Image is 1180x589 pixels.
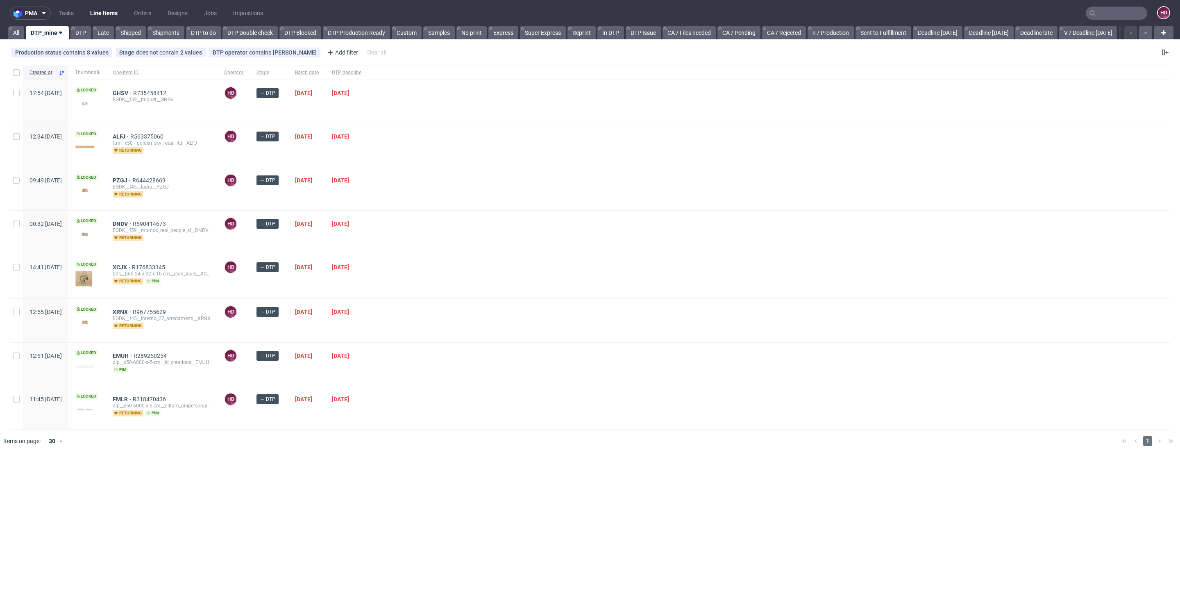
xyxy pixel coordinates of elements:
[260,220,275,227] span: → DTP
[392,26,422,39] a: Custom
[75,131,98,137] span: Locked
[332,264,349,271] span: [DATE]
[75,185,95,196] img: version_two_editor_design
[597,26,624,39] a: In DTP
[147,26,184,39] a: Shipments
[113,96,211,103] div: EGDK__f59__briquet__GHSV
[260,396,275,403] span: → DTP
[113,359,211,366] div: dlp__x50-6000-x-5-cm__ld_creations__EMUH
[163,7,193,20] a: Designs
[1015,26,1057,39] a: Deadline late
[29,90,62,96] span: 17:54 [DATE]
[295,221,312,227] span: [DATE]
[225,306,236,318] figcaption: HD
[130,133,165,140] span: R563375060
[225,262,236,273] figcaption: HD
[29,309,62,315] span: 12:55 [DATE]
[75,146,95,148] img: version_two_editor_design
[249,49,273,56] span: contains
[225,175,236,186] figcaption: HD
[295,396,312,403] span: [DATE]
[225,350,236,362] figcaption: HD
[295,264,312,271] span: [DATE]
[25,10,37,16] span: pma
[332,133,349,140] span: [DATE]
[295,69,319,76] span: Batch date
[113,410,143,416] span: returning
[365,47,388,58] div: Clear all
[29,69,55,76] span: Created at
[26,26,69,39] a: DTP_mine
[10,7,51,20] button: pma
[456,26,487,39] a: No print
[626,26,661,39] a: DTP Issue
[488,26,518,39] a: Express
[133,221,168,227] a: R590414673
[75,261,98,268] span: Locked
[132,264,167,271] a: R176833345
[113,352,134,359] a: EMUH
[133,90,168,96] span: R735458412
[75,218,98,224] span: Locked
[3,437,41,445] span: Items on page:
[260,264,275,271] span: → DTP
[113,221,133,227] a: DNDV
[113,278,143,284] span: returning
[1059,26,1117,39] a: V / Deadline [DATE]
[29,177,62,184] span: 09:49 [DATE]
[113,133,130,140] span: ALFJ
[332,309,349,315] span: [DATE]
[113,315,211,322] div: EGDK__f45__interno_27_arredamenti__XRNX
[225,218,236,230] figcaption: HD
[75,350,98,356] span: Locked
[29,221,62,227] span: 00:32 [DATE]
[199,7,222,20] a: Jobs
[225,393,236,405] figcaption: HD
[113,177,132,184] span: PZGJ
[75,408,95,411] img: version_two_editor_design
[260,89,275,97] span: → DTP
[113,366,128,373] span: pim
[260,133,275,140] span: → DTP
[295,309,312,315] span: [DATE]
[663,26,716,39] a: CA / Files needed
[113,309,133,315] a: XRNX
[129,7,156,20] a: Orders
[29,133,62,140] span: 12:34 [DATE]
[113,396,133,403] span: FMLR
[113,264,132,271] span: XCJX
[63,49,87,56] span: contains
[132,177,167,184] a: R644428669
[324,46,360,59] div: Add filter
[228,7,268,20] a: Impositions
[222,26,278,39] a: DTP Double check
[8,26,24,39] a: All
[75,317,95,328] img: version_two_editor_design
[75,174,98,181] span: Locked
[113,323,143,329] span: returning
[225,87,236,99] figcaption: HD
[133,396,168,403] span: R318470436
[93,26,114,39] a: Late
[224,69,243,76] span: Operator
[113,69,211,76] span: Line item ID
[133,309,168,315] a: R967755629
[75,306,98,313] span: Locked
[75,69,100,76] span: Thumbnail
[136,49,180,56] span: does not contain
[808,26,854,39] a: n / Production
[260,177,275,184] span: → DTP
[113,140,211,146] div: ttm__x50__golden_sky_retail_ltd__ALFJ
[256,69,282,76] span: Stage
[520,26,566,39] a: Super Express
[113,184,211,190] div: EGDK__f45__laura__PZGJ
[14,9,25,18] img: logo
[180,49,202,56] div: 2 values
[145,410,161,416] span: pim
[260,352,275,359] span: → DTP
[44,435,59,447] div: 30
[717,26,760,39] a: CA / Pending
